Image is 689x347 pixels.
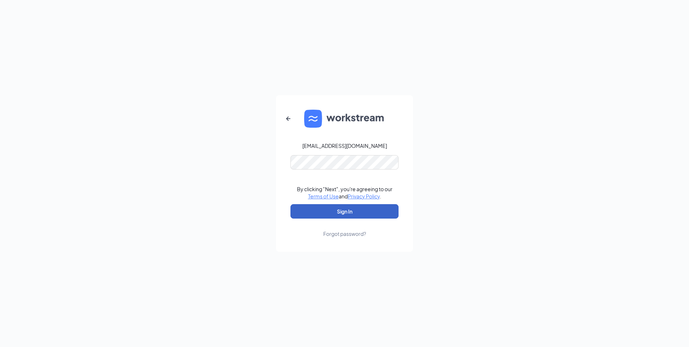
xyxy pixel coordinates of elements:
[308,193,339,199] a: Terms of Use
[348,193,380,199] a: Privacy Policy
[323,219,366,237] a: Forgot password?
[280,110,297,127] button: ArrowLeftNew
[284,114,293,123] svg: ArrowLeftNew
[304,110,385,128] img: WS logo and Workstream text
[297,185,392,200] div: By clicking "Next", you're agreeing to our and .
[323,230,366,237] div: Forgot password?
[302,142,387,149] div: [EMAIL_ADDRESS][DOMAIN_NAME]
[290,204,399,219] button: Sign In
